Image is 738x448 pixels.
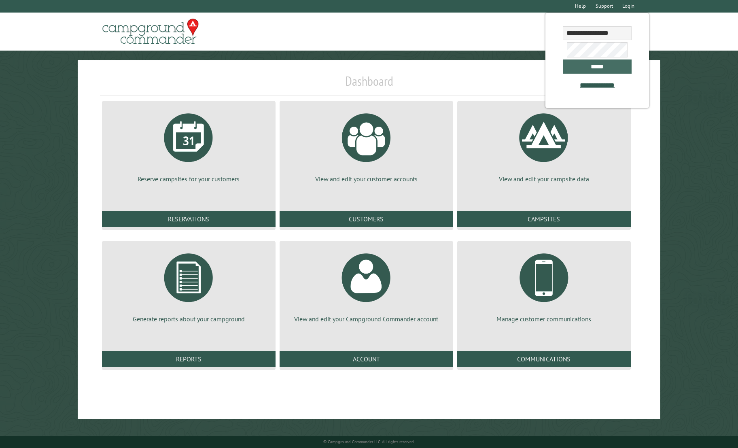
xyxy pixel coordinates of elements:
[102,211,276,227] a: Reservations
[280,211,453,227] a: Customers
[457,351,631,367] a: Communications
[323,439,415,444] small: © Campground Commander LLC. All rights reserved.
[280,351,453,367] a: Account
[289,247,443,323] a: View and edit your Campground Commander account
[467,314,621,323] p: Manage customer communications
[112,174,266,183] p: Reserve campsites for your customers
[100,16,201,47] img: Campground Commander
[289,174,443,183] p: View and edit your customer accounts
[102,351,276,367] a: Reports
[112,247,266,323] a: Generate reports about your campground
[112,107,266,183] a: Reserve campsites for your customers
[289,107,443,183] a: View and edit your customer accounts
[467,107,621,183] a: View and edit your campsite data
[100,73,638,96] h1: Dashboard
[467,247,621,323] a: Manage customer communications
[467,174,621,183] p: View and edit your campsite data
[289,314,443,323] p: View and edit your Campground Commander account
[457,211,631,227] a: Campsites
[112,314,266,323] p: Generate reports about your campground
